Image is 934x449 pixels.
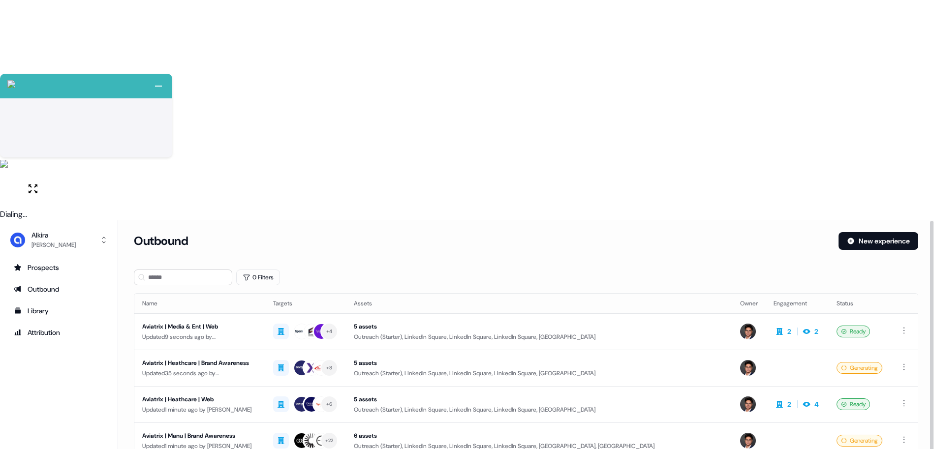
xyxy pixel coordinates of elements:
[142,332,257,342] div: Updated 9 seconds ago by [PERSON_NAME]
[814,327,818,336] div: 2
[265,294,346,313] th: Targets
[14,328,104,337] div: Attribution
[7,80,15,88] img: callcloud-icon-white-35.svg
[142,405,257,415] div: Updated 1 minute ago by [PERSON_NAME]
[8,228,110,252] button: Alkira[PERSON_NAME]
[8,325,110,340] a: Go to attribution
[837,362,882,374] div: Generating
[740,433,756,449] img: Hugh
[134,294,265,313] th: Name
[14,284,104,294] div: Outbound
[740,324,756,339] img: Hugh
[354,394,724,404] div: 5 assets
[142,394,257,404] div: Aviatrix | Heathcare | Web
[354,405,724,415] div: Outreach (Starter), LinkedIn Square, LinkedIn Square, LinkedIn Square, [GEOGRAPHIC_DATA]
[142,431,257,441] div: Aviatrix | Manu | Brand Awareness
[814,399,819,409] div: 4
[142,322,257,331] div: Aviatrix | Media & Ent | Web
[142,358,257,368] div: Aviatrix | Heathcare | Brand Awareness
[354,358,724,368] div: 5 assets
[740,360,756,376] img: Hugh
[732,294,766,313] th: Owner
[31,240,76,250] div: [PERSON_NAME]
[354,431,724,441] div: 6 assets
[31,230,76,240] div: Alkira
[8,260,110,275] a: Go to prospects
[787,327,791,336] div: 2
[14,263,104,272] div: Prospects
[236,269,280,285] button: 0 Filters
[346,294,732,313] th: Assets
[837,435,882,447] div: Generating
[837,398,870,410] div: Ready
[354,332,724,342] div: Outreach (Starter), LinkedIn Square, LinkedIn Square, LinkedIn Square, [GEOGRAPHIC_DATA]
[8,281,110,297] a: Go to outbound experience
[326,327,333,336] div: + 4
[8,303,110,319] a: Go to templates
[354,368,724,378] div: Outreach (Starter), LinkedIn Square, LinkedIn Square, LinkedIn Square, [GEOGRAPHIC_DATA]
[325,436,334,445] div: + 22
[829,294,890,313] th: Status
[837,326,870,337] div: Ready
[326,400,333,409] div: + 6
[787,399,791,409] div: 2
[14,306,104,316] div: Library
[839,232,918,250] button: New experience
[766,294,829,313] th: Engagement
[740,396,756,412] img: Hugh
[354,322,724,331] div: 5 assets
[134,234,188,248] h3: Outbound
[326,363,333,372] div: + 8
[142,368,257,378] div: Updated 35 seconds ago by [PERSON_NAME]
